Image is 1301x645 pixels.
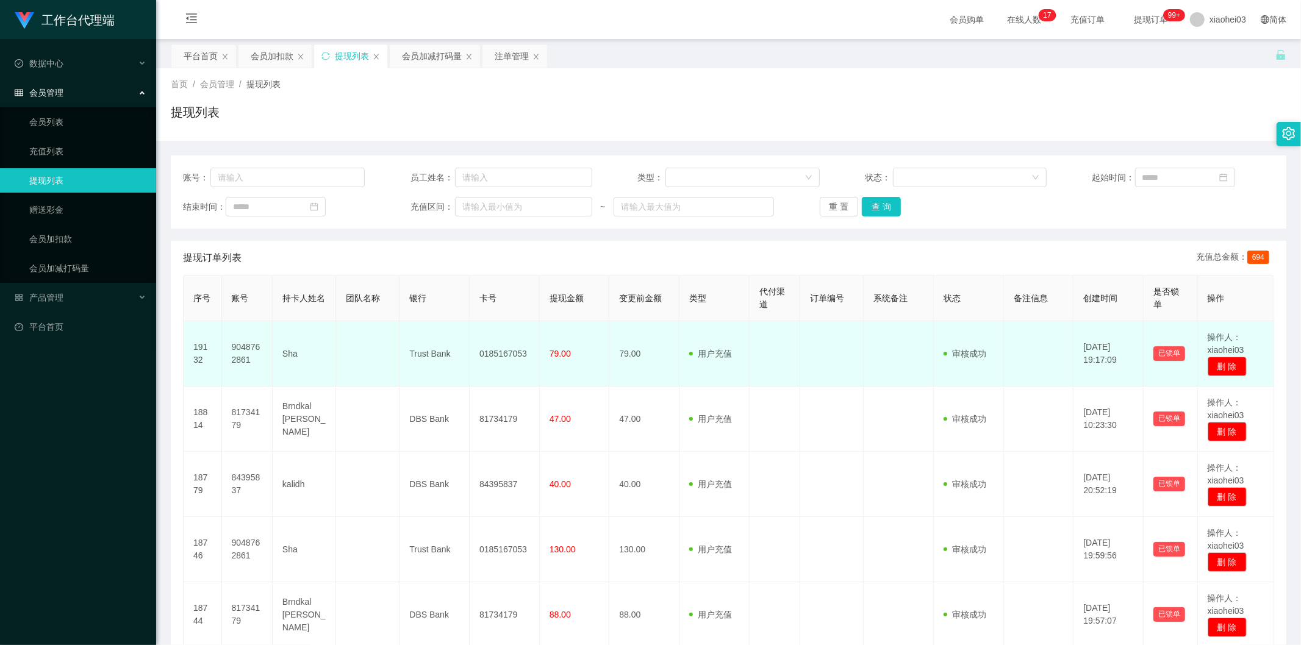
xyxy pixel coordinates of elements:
[1163,9,1185,21] sup: 1026
[1073,321,1144,387] td: [DATE] 19:17:09
[15,88,23,97] i: 图标: table
[1153,542,1185,557] button: 已锁单
[222,452,273,517] td: 84395837
[1038,9,1056,21] sup: 17
[1153,477,1185,491] button: 已锁单
[1153,412,1185,426] button: 已锁单
[609,387,679,452] td: 47.00
[15,315,146,339] a: 图标: dashboard平台首页
[273,517,336,582] td: Sha
[200,79,234,89] span: 会员管理
[944,610,986,619] span: 审核成功
[15,59,23,68] i: 图标: check-circle-o
[470,321,540,387] td: 0185167053
[29,256,146,280] a: 会员加减打码量
[689,479,732,489] span: 用户充值
[29,110,146,134] a: 会员列表
[1014,293,1048,303] span: 备注信息
[1032,174,1039,182] i: 图标: down
[1073,387,1144,452] td: [DATE] 10:23:30
[470,517,540,582] td: 0185167053
[184,321,222,387] td: 19132
[862,197,901,216] button: 查 询
[609,517,679,582] td: 130.00
[689,414,732,424] span: 用户充值
[495,45,529,68] div: 注单管理
[210,168,365,187] input: 请输入
[455,197,592,216] input: 请输入最小值为
[1073,452,1144,517] td: [DATE] 20:52:19
[1208,593,1244,616] span: 操作人：xiaohei03
[1208,552,1247,572] button: 删 除
[29,139,146,163] a: 充值列表
[1282,127,1296,140] i: 图标: setting
[400,517,470,582] td: Trust Bank
[222,517,273,582] td: 9048762861
[637,171,665,184] span: 类型：
[944,414,986,424] span: 审核成功
[689,610,732,619] span: 用户充值
[1208,487,1247,507] button: 删 除
[184,387,222,452] td: 18814
[273,452,336,517] td: kalidh
[251,45,293,68] div: 会员加扣款
[310,202,318,211] i: 图标: calendar
[15,293,63,302] span: 产品管理
[171,79,188,89] span: 首页
[183,171,210,184] span: 账号：
[1001,15,1047,24] span: 在线人数
[222,387,273,452] td: 81734179
[29,227,146,251] a: 会员加扣款
[183,251,242,265] span: 提现订单列表
[609,452,679,517] td: 40.00
[1128,15,1174,24] span: 提现订单
[1208,618,1247,637] button: 删 除
[1064,15,1111,24] span: 充值订单
[465,53,473,60] i: 图标: close
[1073,517,1144,582] td: [DATE] 19:59:56
[873,293,908,303] span: 系统备注
[184,517,222,582] td: 18746
[470,387,540,452] td: 81734179
[409,293,426,303] span: 银行
[1153,287,1179,309] span: 是否锁单
[1208,397,1244,420] span: 操作人：xiaohei03
[184,45,218,68] div: 平台首页
[550,610,571,619] span: 88.00
[1153,607,1185,622] button: 已锁单
[15,12,34,29] img: logo.9652507e.png
[282,293,325,303] span: 持卡人姓名
[550,414,571,424] span: 47.00
[232,293,249,303] span: 账号
[609,321,679,387] td: 79.00
[171,103,220,121] h1: 提现列表
[759,287,785,309] span: 代付渠道
[944,544,986,554] span: 审核成功
[410,201,455,213] span: 充值区间：
[29,198,146,222] a: 赠送彩金
[15,15,115,24] a: 工作台代理端
[550,479,571,489] span: 40.00
[400,321,470,387] td: Trust Bank
[1043,9,1047,21] p: 1
[619,293,662,303] span: 变更前金额
[297,53,304,60] i: 图标: close
[400,387,470,452] td: DBS Bank
[479,293,496,303] span: 卡号
[689,544,732,554] span: 用户充值
[193,293,210,303] span: 序号
[550,544,576,554] span: 130.00
[1219,173,1228,182] i: 图标: calendar
[1092,171,1135,184] span: 起始时间：
[400,452,470,517] td: DBS Bank
[592,201,614,213] span: ~
[550,293,584,303] span: 提现金额
[689,349,732,358] span: 用户充值
[1208,357,1247,376] button: 删 除
[1275,49,1286,60] i: 图标: unlock
[29,168,146,193] a: 提现列表
[222,321,273,387] td: 9048762861
[1208,293,1225,303] span: 操作
[944,293,961,303] span: 状态
[402,45,462,68] div: 会员加减打码量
